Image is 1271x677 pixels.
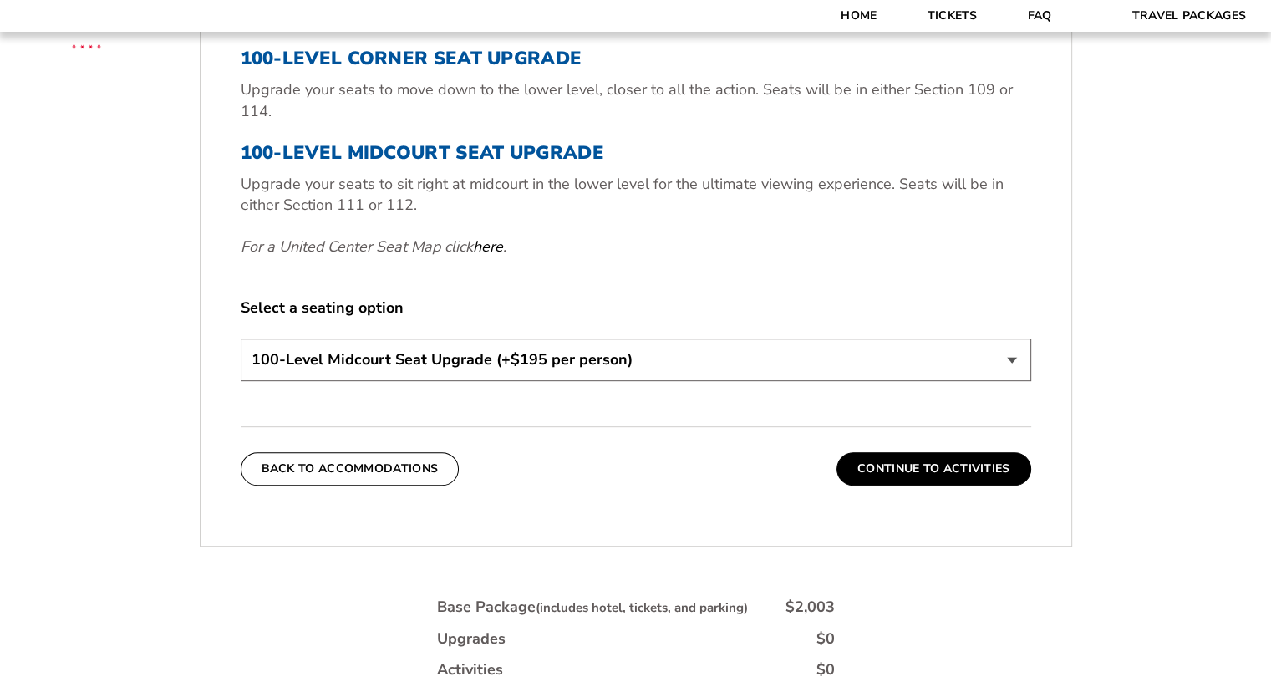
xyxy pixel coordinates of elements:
h3: 100-Level Corner Seat Upgrade [241,48,1031,69]
p: Upgrade your seats to sit right at midcourt in the lower level for the ultimate viewing experienc... [241,174,1031,216]
div: $2,003 [785,597,835,618]
button: Continue To Activities [836,452,1031,486]
em: For a United Center Seat Map click . [241,237,506,257]
div: Upgrades [437,629,506,649]
p: Upgrade your seats to move down to the lower level, closer to all the action. Seats will be in ei... [241,79,1031,121]
small: (includes hotel, tickets, and parking) [536,599,748,616]
label: Select a seating option [241,298,1031,318]
div: Base Package [437,597,748,618]
img: CBS Sports Thanksgiving Classic [50,8,123,81]
h3: 100-Level Midcourt Seat Upgrade [241,142,1031,164]
div: $0 [816,629,835,649]
a: here [473,237,503,257]
button: Back To Accommodations [241,452,460,486]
